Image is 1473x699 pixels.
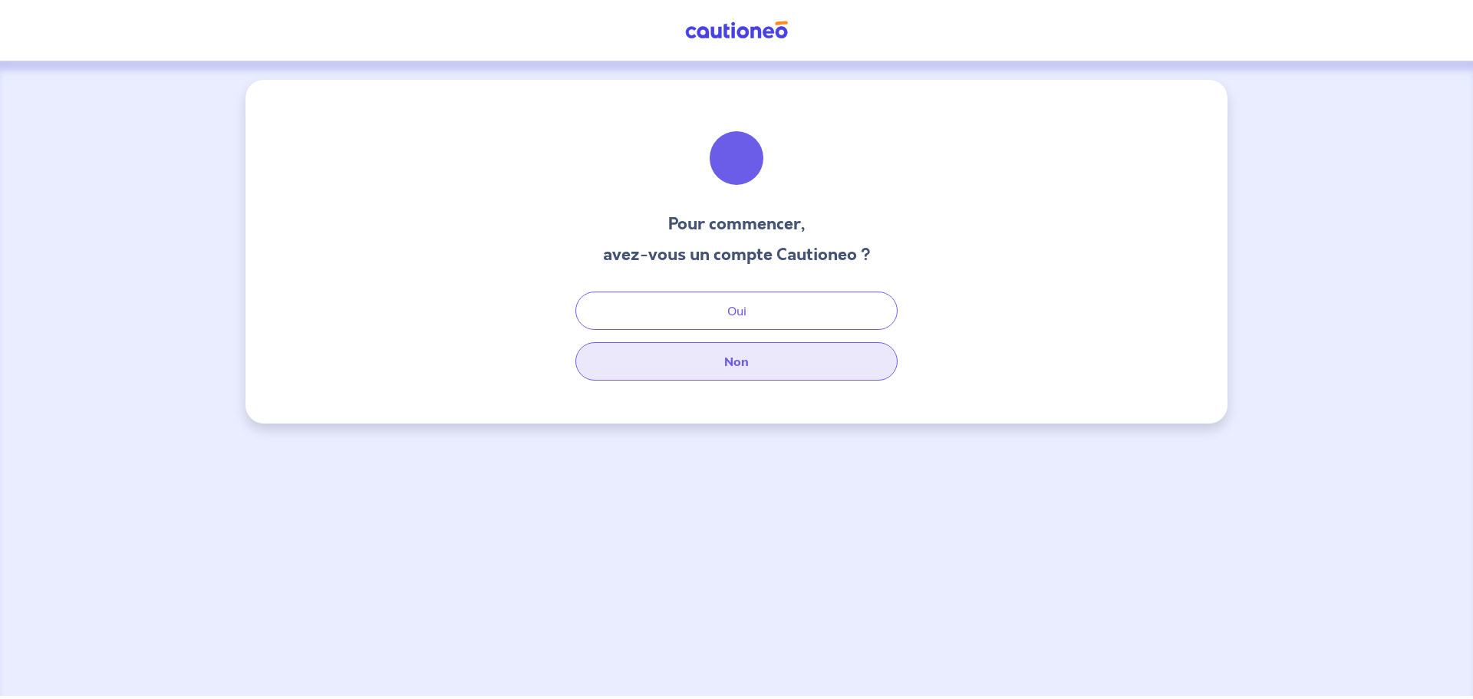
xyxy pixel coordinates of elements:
img: Cautioneo [679,21,794,40]
button: Non [575,342,898,381]
h3: Pour commencer, [603,212,871,236]
img: illu_welcome.svg [695,117,778,199]
button: Oui [575,292,898,330]
h3: avez-vous un compte Cautioneo ? [603,242,871,267]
